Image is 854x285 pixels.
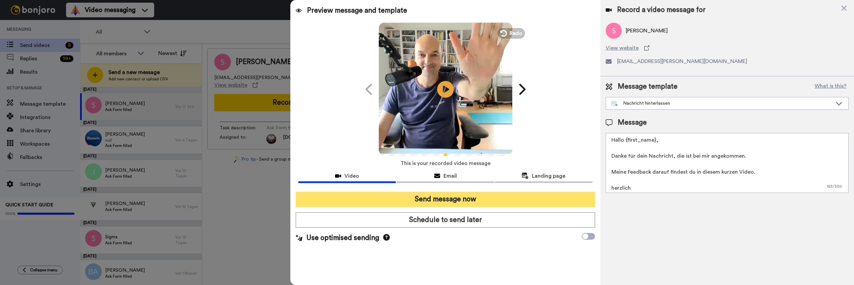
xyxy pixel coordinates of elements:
[400,156,491,171] span: This is your recorded video message
[611,100,832,107] div: Nachricht hinterlassen
[296,192,595,207] button: Send message now
[611,101,618,106] img: nextgen-template.svg
[296,212,595,228] button: Schedule to send later
[306,233,379,243] span: Use optimised sending
[617,57,747,65] span: [EMAIL_ADDRESS][PERSON_NAME][DOMAIN_NAME]
[344,172,359,180] span: Video
[813,82,849,92] button: What is this?
[606,133,849,193] textarea: Hallo {first_name}, Danke für dein Nachricht, die ist bei mir angekommen. Meine Feedback darauf f...
[606,44,639,52] span: View website
[618,82,677,92] span: Message template
[532,172,565,180] span: Landing page
[444,172,457,180] span: Email
[618,118,647,128] span: Message
[606,44,849,52] a: View website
